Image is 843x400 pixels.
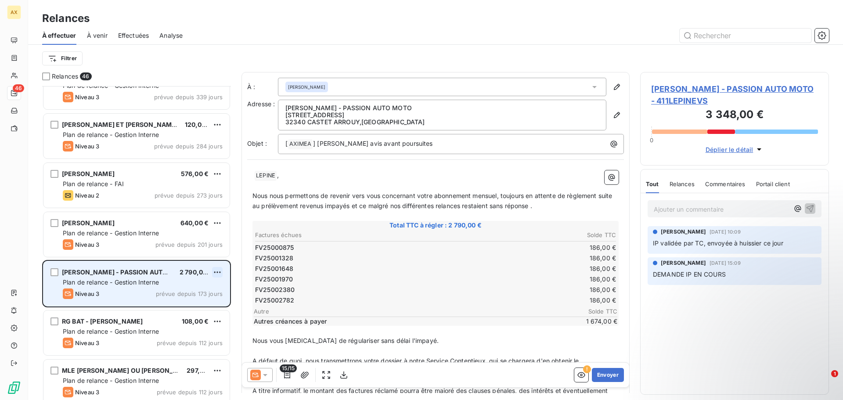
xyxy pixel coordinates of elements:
[436,243,616,252] td: 186,00 €
[62,121,191,128] span: [PERSON_NAME] ET [PERSON_NAME] (GI)
[7,381,21,395] img: Logo LeanPay
[255,264,294,273] span: FV25001648
[706,145,753,154] span: Déplier le détail
[254,317,563,326] span: Autres créances à payer
[185,121,211,128] span: 120,07 €
[62,170,115,177] span: [PERSON_NAME]
[247,140,267,147] span: Objet :
[277,171,279,179] span: ,
[63,229,159,237] span: Plan de relance - Gestion Interne
[75,389,99,396] span: Niveau 3
[75,94,99,101] span: Niveau 3
[63,180,124,187] span: Plan de relance - FAI
[182,317,209,325] span: 108,00 €
[247,100,275,108] span: Adresse :
[651,83,818,107] span: [PERSON_NAME] - PASSION AUTO MOTO - 411LEPINEVS
[653,270,726,278] span: DEMANDE IP EN COURS
[252,357,581,375] span: A défaut de quoi, nous transmettrons votre dossier à notre Service Contentieux, qui se chargera d...
[703,144,767,155] button: Déplier le détail
[651,107,818,124] h3: 3 348,00 €
[436,274,616,284] td: 186,00 €
[661,259,706,267] span: [PERSON_NAME]
[436,231,616,240] th: Solde TTC
[252,192,614,209] span: Nous nous permettons de revenir vers vous concernant votre abonnement mensuel, toujours en attent...
[247,83,278,91] label: À :
[62,268,188,276] span: [PERSON_NAME] - PASSION AUTO MOTO
[159,31,183,40] span: Analyse
[705,180,746,187] span: Commentaires
[661,228,706,236] span: [PERSON_NAME]
[154,94,223,101] span: prévue depuis 339 jours
[254,221,617,230] span: Total TTC à régler : 2 790,00 €
[75,241,99,248] span: Niveau 3
[710,260,741,266] span: [DATE] 15:09
[436,253,616,263] td: 186,00 €
[288,84,325,90] span: [PERSON_NAME]
[187,367,213,374] span: 297,60 €
[180,268,213,276] span: 2 790,00 €
[63,131,159,138] span: Plan de relance - Gestion Interne
[280,364,297,372] span: 15/15
[680,29,811,43] input: Rechercher
[63,328,159,335] span: Plan de relance - Gestion Interne
[255,296,295,305] span: FV25002782
[42,86,231,400] div: grid
[285,140,288,147] span: [
[7,5,21,19] div: AX
[285,112,599,119] p: [STREET_ADDRESS]
[436,295,616,305] td: 186,00 €
[650,137,653,144] span: 0
[813,370,834,391] iframe: Intercom live chat
[565,317,617,326] span: 1 674,00 €
[52,72,78,81] span: Relances
[436,264,616,274] td: 186,00 €
[62,367,207,374] span: MLE [PERSON_NAME] OU [PERSON_NAME] (GI)
[42,11,90,26] h3: Relances
[831,370,838,377] span: 1
[313,140,433,147] span: ] [PERSON_NAME] avis avant poursuites
[155,241,223,248] span: prévue depuis 201 jours
[75,143,99,150] span: Niveau 3
[565,308,617,315] span: Solde TTC
[255,243,294,252] span: FV25000875
[157,339,223,346] span: prévue depuis 112 jours
[255,171,277,181] span: LEPINE
[42,51,83,65] button: Filtrer
[646,180,659,187] span: Tout
[255,275,293,284] span: FV25001970
[288,139,313,149] span: AXIMEA
[42,31,76,40] span: À effectuer
[80,72,91,80] span: 46
[87,31,108,40] span: À venir
[154,143,223,150] span: prévue depuis 284 jours
[75,339,99,346] span: Niveau 3
[63,278,159,286] span: Plan de relance - Gestion Interne
[436,285,616,295] td: 186,00 €
[13,84,24,92] span: 46
[252,337,439,344] span: Nous vous [MEDICAL_DATA] de régulariser sans délai l'impayé.
[255,254,294,263] span: FV25001328
[157,389,223,396] span: prévue depuis 112 jours
[592,368,624,382] button: Envoyer
[667,315,843,376] iframe: Intercom notifications message
[181,170,209,177] span: 576,00 €
[255,231,435,240] th: Factures échues
[285,119,599,126] p: 32340 CASTET ARROUY , [GEOGRAPHIC_DATA]
[75,192,99,199] span: Niveau 2
[254,308,565,315] span: Autre
[180,219,209,227] span: 640,00 €
[75,290,99,297] span: Niveau 3
[285,105,599,112] p: [PERSON_NAME] - PASSION AUTO MOTO
[756,180,790,187] span: Portail client
[670,180,695,187] span: Relances
[710,229,741,234] span: [DATE] 10:09
[255,285,295,294] span: FV25002380
[62,317,143,325] span: RG BAT - [PERSON_NAME]
[155,192,223,199] span: prévue depuis 273 jours
[156,290,223,297] span: prévue depuis 173 jours
[63,377,159,384] span: Plan de relance - Gestion Interne
[62,219,115,227] span: [PERSON_NAME]
[118,31,149,40] span: Effectuées
[653,239,783,247] span: IP validée par TC, envoyée à huissier ce jour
